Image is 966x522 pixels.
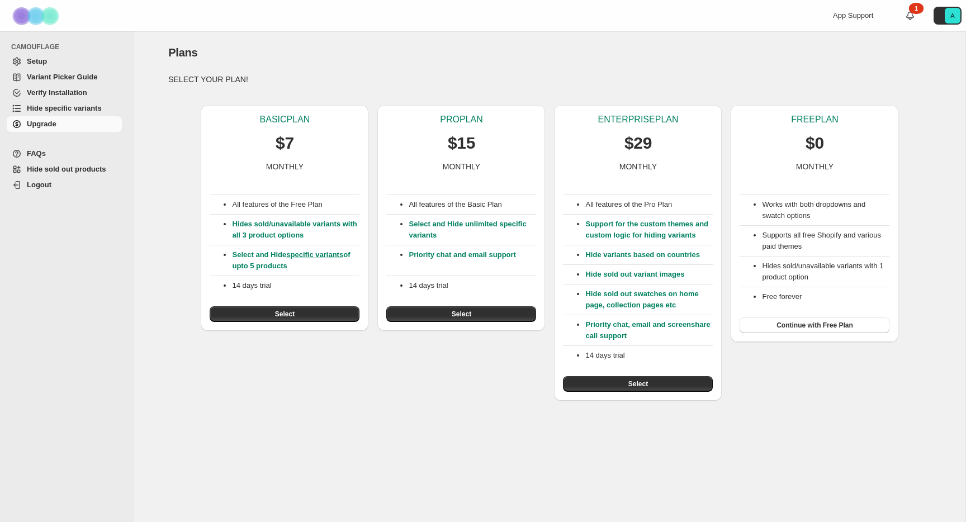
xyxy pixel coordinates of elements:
text: A [950,12,955,19]
a: Logout [7,177,122,193]
p: SELECT YOUR PLAN! [168,74,931,85]
span: Continue with Free Plan [776,321,853,330]
img: Camouflage [9,1,65,31]
p: Hides sold/unavailable variants with all 3 product options [232,219,359,241]
p: All features of the Free Plan [232,199,359,210]
span: FAQs [27,149,46,158]
span: Plans [168,46,197,59]
p: $0 [806,132,824,154]
a: Verify Installation [7,85,122,101]
p: Support for the custom themes and custom logic for hiding variants [585,219,713,241]
button: Select [563,376,713,392]
span: Verify Installation [27,88,87,97]
li: Free forever [762,291,889,302]
span: App Support [833,11,873,20]
button: Select [210,306,359,322]
li: Supports all free Shopify and various paid themes [762,230,889,252]
li: Works with both dropdowns and swatch options [762,199,889,221]
span: Setup [27,57,47,65]
p: Hide variants based on countries [585,249,713,260]
p: Priority chat and email support [409,249,536,272]
p: MONTHLY [796,161,834,172]
p: All features of the Pro Plan [585,199,713,210]
span: Select [628,379,648,388]
a: 1 [905,10,916,21]
span: Select [452,310,471,319]
span: Select [275,310,295,319]
p: FREE PLAN [791,114,838,125]
button: Select [386,306,536,322]
button: Continue with Free Plan [740,317,889,333]
p: Select and Hide unlimited specific variants [409,219,536,241]
p: MONTHLY [443,161,480,172]
p: 14 days trial [585,350,713,361]
a: specific variants [286,250,343,259]
p: Hide sold out variant images [585,269,713,280]
p: All features of the Basic Plan [409,199,536,210]
span: Hide specific variants [27,104,102,112]
li: Hides sold/unavailable variants with 1 product option [762,260,889,283]
span: Hide sold out products [27,165,106,173]
a: FAQs [7,146,122,162]
span: Upgrade [27,120,56,128]
a: Hide specific variants [7,101,122,116]
a: Hide sold out products [7,162,122,177]
p: $15 [448,132,475,154]
span: CAMOUFLAGE [11,42,126,51]
p: ENTERPRISE PLAN [598,114,678,125]
a: Setup [7,54,122,69]
a: Upgrade [7,116,122,132]
a: Variant Picker Guide [7,69,122,85]
span: Avatar with initials A [945,8,960,23]
p: $29 [624,132,652,154]
p: Hide sold out swatches on home page, collection pages etc [585,288,713,311]
p: BASIC PLAN [260,114,310,125]
p: 14 days trial [409,280,536,291]
button: Avatar with initials A [934,7,962,25]
div: 1 [909,3,924,14]
span: Variant Picker Guide [27,73,97,81]
p: Priority chat, email and screenshare call support [585,319,713,341]
p: 14 days trial [232,280,359,291]
p: PRO PLAN [440,114,482,125]
span: Logout [27,181,51,189]
p: MONTHLY [619,161,657,172]
p: $7 [276,132,294,154]
p: Select and Hide of upto 5 products [232,249,359,272]
p: MONTHLY [266,161,304,172]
